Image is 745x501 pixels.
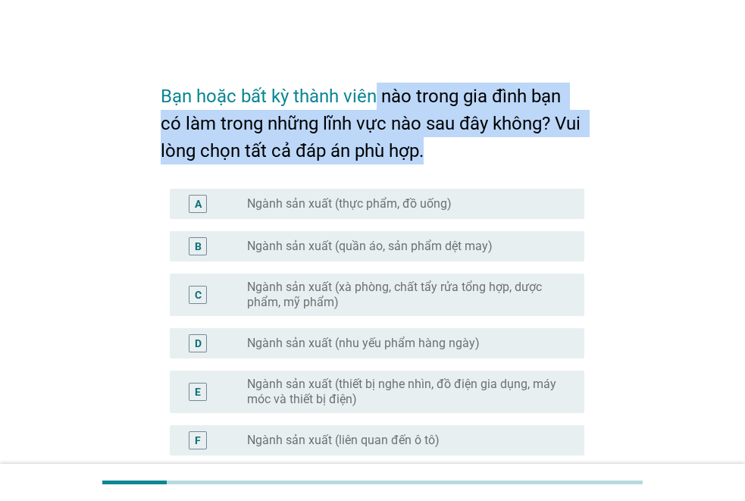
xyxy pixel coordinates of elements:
[247,280,560,310] label: Ngành sản xuất (xà phòng, chất tẩy rửa tổng hợp, dược phẩm, mỹ phẩm)
[161,67,584,164] h2: Bạn hoặc bất kỳ thành viên nào trong gia đình bạn có làm trong những lĩnh vực nào sau đây không? ...
[195,238,202,254] div: B
[195,196,202,211] div: A
[247,196,452,211] label: Ngành sản xuất (thực phẩm, đồ uống)
[247,433,440,448] label: Ngành sản xuất (liên quan đến ô tô)
[195,384,201,399] div: E
[247,336,480,351] label: Ngành sản xuất (nhu yếu phẩm hàng ngày)
[195,287,202,302] div: C
[195,432,201,448] div: F
[247,239,493,254] label: Ngành sản xuất (quần áo, sản phẩm dệt may)
[247,377,560,407] label: Ngành sản xuất (thiết bị nghe nhìn, đồ điện gia dụng, máy móc và thiết bị điện)
[195,335,202,351] div: D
